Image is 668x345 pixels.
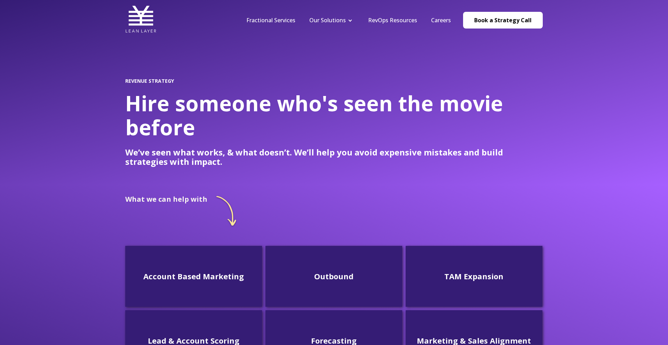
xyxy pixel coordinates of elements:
[368,16,417,24] a: RevOps Resources
[131,271,256,282] h3: Account Based Marketing
[125,78,543,84] h2: REVENUE STRATEGY
[125,91,543,139] h1: Hire someone who's seen the movie before
[239,16,458,24] div: Navigation Menu
[125,195,207,203] h2: What we can help with
[431,16,451,24] a: Careers
[271,271,397,282] h3: Outbound
[411,271,537,282] h3: TAM Expansion
[463,12,543,29] a: Book a Strategy Call
[125,147,543,167] p: We’ve seen what works, & what doesn’t. We’ll help you avoid expensive mistakes and build strategi...
[309,16,346,24] a: Our Solutions
[125,3,157,35] img: Lean Layer Logo
[246,16,295,24] a: Fractional Services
